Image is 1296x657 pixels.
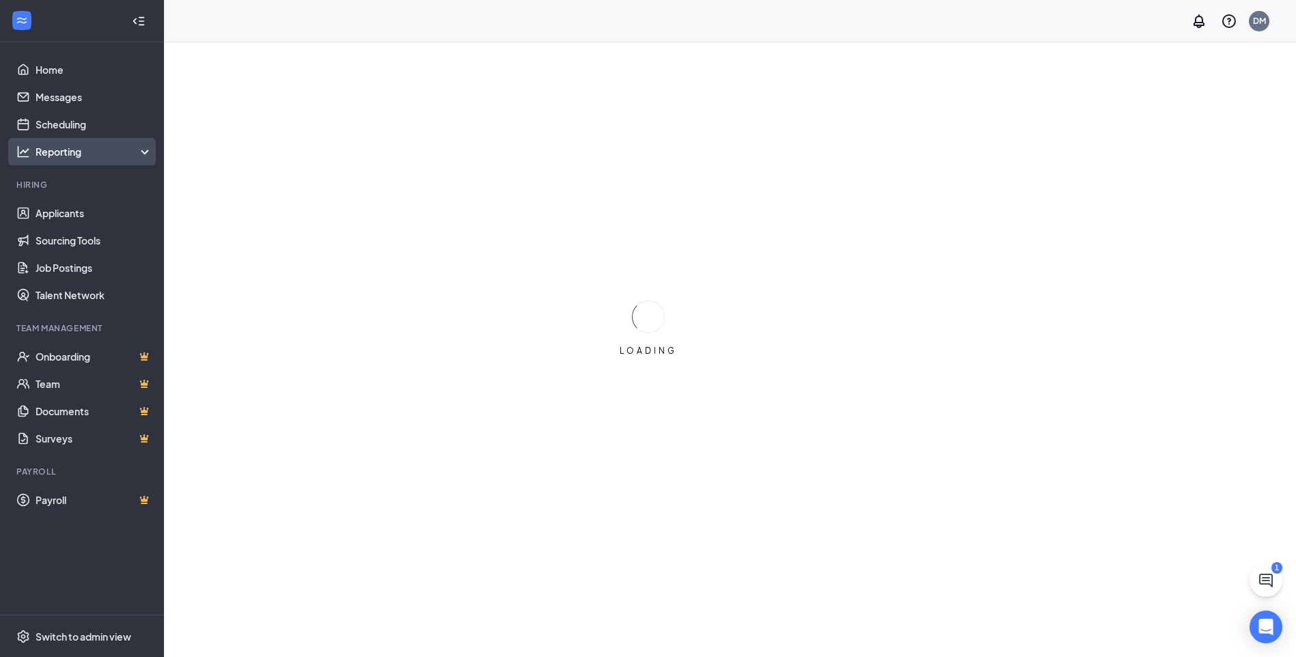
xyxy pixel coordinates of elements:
svg: QuestionInfo [1221,13,1237,29]
a: PayrollCrown [36,486,152,514]
a: OnboardingCrown [36,343,152,370]
div: Payroll [16,466,150,477]
a: Job Postings [36,254,152,281]
div: Reporting [36,145,153,158]
a: TeamCrown [36,370,152,397]
a: DocumentsCrown [36,397,152,425]
svg: Settings [16,630,30,643]
div: Team Management [16,322,150,334]
div: Hiring [16,179,150,191]
a: Messages [36,83,152,111]
div: LOADING [614,345,683,357]
a: SurveysCrown [36,425,152,452]
svg: Analysis [16,145,30,158]
a: Sourcing Tools [36,227,152,254]
a: Home [36,56,152,83]
div: Switch to admin view [36,630,131,643]
div: 1 [1271,562,1282,574]
button: ChatActive [1250,564,1282,597]
div: Open Intercom Messenger [1250,611,1282,643]
svg: Collapse [132,14,146,28]
a: Scheduling [36,111,152,138]
div: DM [1253,15,1266,27]
a: Applicants [36,199,152,227]
a: Talent Network [36,281,152,309]
svg: WorkstreamLogo [15,14,29,27]
svg: Notifications [1191,13,1207,29]
svg: ChatActive [1258,572,1274,589]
